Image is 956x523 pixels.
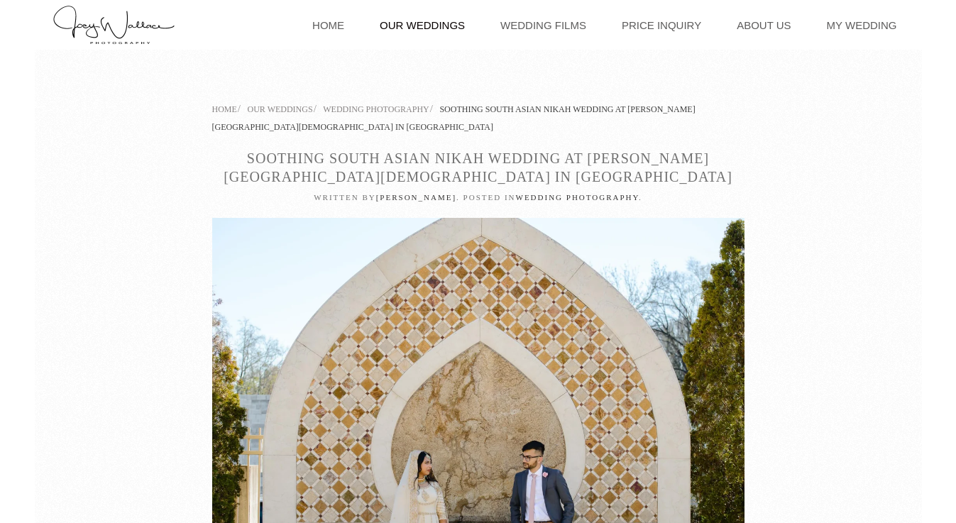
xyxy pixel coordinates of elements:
a: Our Weddings [248,104,313,114]
a: [PERSON_NAME] [376,193,456,202]
p: Written by . Posted in . [212,192,745,204]
span: Soothing South Asian Nikah Wedding at [PERSON_NAME][GEOGRAPHIC_DATA][DEMOGRAPHIC_DATA] in [GEOGRA... [212,104,696,132]
nav: Breadcrumb [212,99,745,135]
a: Wedding Photography [516,193,639,202]
h1: Soothing South Asian Nikah Wedding at [PERSON_NAME][GEOGRAPHIC_DATA][DEMOGRAPHIC_DATA] in [GEOGRA... [212,149,745,186]
a: Wedding Photography [323,104,429,114]
a: Home [212,104,237,114]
